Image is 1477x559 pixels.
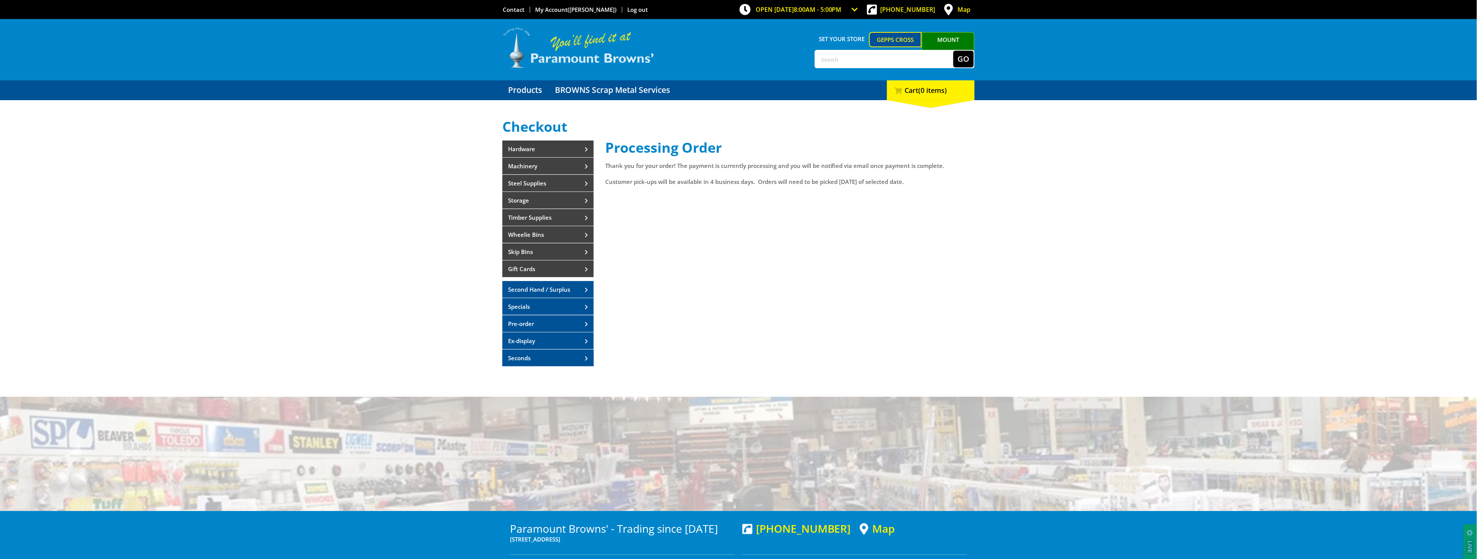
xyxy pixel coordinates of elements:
span: OPEN [DATE] [756,5,842,14]
span: (0 items) [919,86,947,95]
a: Go to the Skip Bins page [502,243,594,260]
section: Better navigator - Live page [1464,524,1477,559]
a: View a map of Gepps Cross location [860,522,895,535]
a: View all Seconds products [502,350,594,366]
a: Gepps Cross [869,32,922,47]
input: Search [815,51,953,67]
span: ([PERSON_NAME]) [567,6,617,13]
div: [PHONE_NUMBER] [742,522,851,535]
span: Live [1467,540,1474,554]
a: Go to the Storage page [502,192,594,209]
h1: Processing Order [605,140,975,155]
span: Set your store [815,32,869,46]
h3: Paramount Browns' - Trading since [DATE] [510,522,735,535]
p: [STREET_ADDRESS] [510,535,735,544]
h1: Checkout [502,119,975,134]
button: Go [953,51,974,67]
img: Paramount Browns' [502,27,655,69]
p: Thank you for your order! The payment is currently processing and you will be notified via email ... [605,161,975,170]
a: Go to the Products page [502,80,548,100]
a: Go to the My Account page [535,6,617,13]
a: Log out [627,6,648,13]
a: Go to the Wheelie Bins page [502,226,594,243]
a: View all Pre-order products [502,315,594,332]
a: View all Second Hand / Surplus products [502,281,594,298]
button: Tool menu [1464,524,1477,559]
a: Go to the Gift Cards page [502,260,594,277]
div: Cart [887,80,975,100]
span: 8:00am - 5:00pm [794,5,842,14]
a: View all Ex-display products [502,332,594,349]
a: View all Specials products [502,298,594,315]
a: Go to the BROWNS Scrap Metal Services page [549,80,676,100]
a: Go to the Machinery page [502,158,594,174]
a: Go to the Hardware page [502,141,594,157]
p: Customer pick-ups will be available in 4 business days. Orders will need to be picked [DATE] of s... [605,177,975,186]
a: Go to the Steel Supplies page [502,175,594,192]
a: Go to the Timber Supplies page [502,209,594,226]
a: Mount [PERSON_NAME] [922,32,975,61]
a: Go to the Contact page [503,6,524,13]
